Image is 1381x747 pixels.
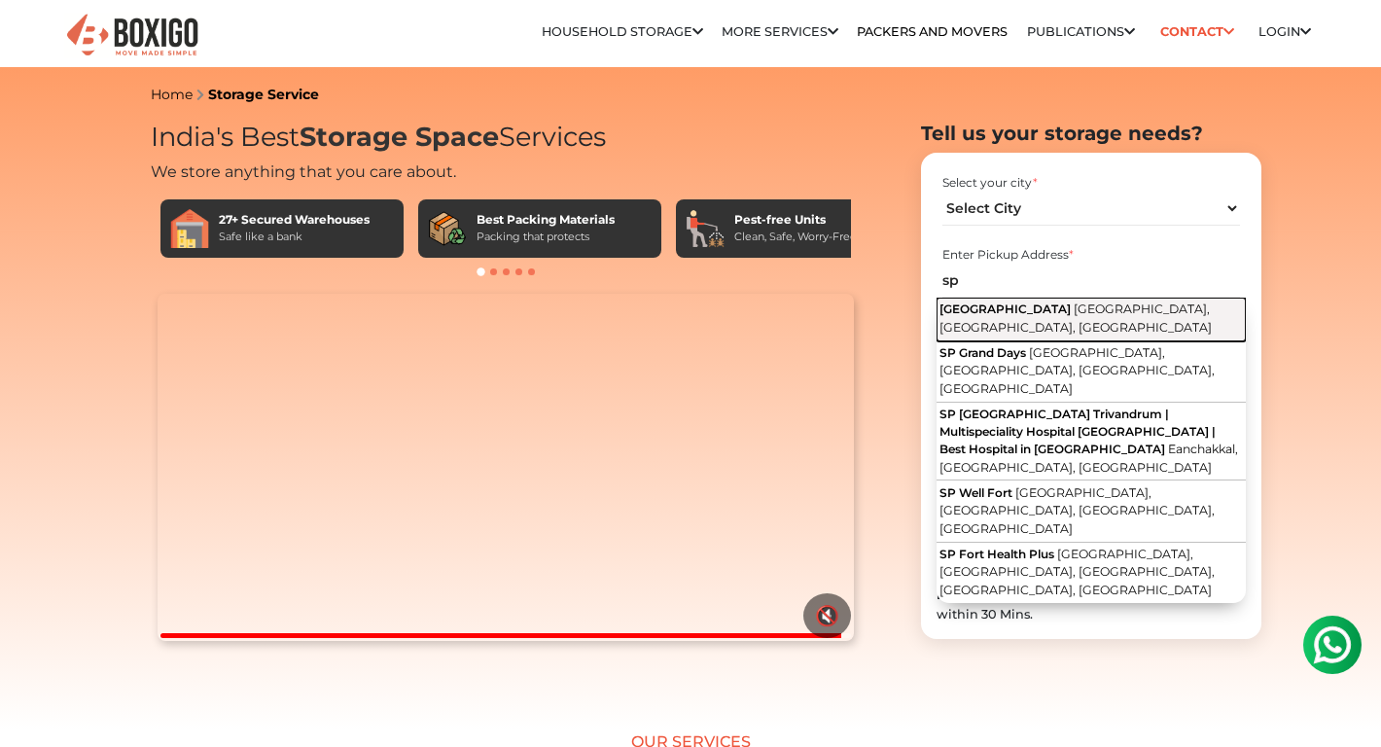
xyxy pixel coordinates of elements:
button: SP Well Fort [GEOGRAPHIC_DATA], [GEOGRAPHIC_DATA], [GEOGRAPHIC_DATA], [GEOGRAPHIC_DATA] [937,480,1246,542]
a: Packers and Movers [857,24,1008,39]
button: SP Fort Health Plus [GEOGRAPHIC_DATA], [GEOGRAPHIC_DATA], [GEOGRAPHIC_DATA], [GEOGRAPHIC_DATA], [... [937,543,1246,603]
div: Pest-free Units [734,211,857,229]
span: SP Fort Health Plus [939,547,1054,561]
span: Storage Space [300,121,499,153]
img: 27+ Secured Warehouses [170,209,209,248]
button: [GEOGRAPHIC_DATA] [GEOGRAPHIC_DATA], [GEOGRAPHIC_DATA], [GEOGRAPHIC_DATA] [937,298,1246,341]
button: SP Grand Days [GEOGRAPHIC_DATA], [GEOGRAPHIC_DATA], [GEOGRAPHIC_DATA], [GEOGRAPHIC_DATA] [937,341,1246,403]
button: SP [GEOGRAPHIC_DATA] Trivandrum | Multispeciality Hospital [GEOGRAPHIC_DATA] | Best Hospital in [... [937,403,1246,481]
img: Boxigo [64,12,200,59]
span: [GEOGRAPHIC_DATA], [GEOGRAPHIC_DATA], [GEOGRAPHIC_DATA], [GEOGRAPHIC_DATA] [939,345,1215,396]
a: More services [722,24,838,39]
a: Login [1258,24,1311,39]
span: Eanchakkal, [GEOGRAPHIC_DATA], [GEOGRAPHIC_DATA] [939,442,1238,475]
img: whatsapp-icon.svg [19,19,58,58]
video: Your browser does not support the video tag. [158,294,853,642]
div: Clean, Safe, Worry-Free [734,229,857,245]
span: [GEOGRAPHIC_DATA] [939,302,1071,316]
div: Enter Pickup Address [942,246,1239,264]
span: SP Grand Days [939,345,1026,360]
span: [GEOGRAPHIC_DATA], [GEOGRAPHIC_DATA], [GEOGRAPHIC_DATA], [GEOGRAPHIC_DATA] [939,485,1215,536]
img: Pest-free Units [686,209,725,248]
a: Publications [1027,24,1135,39]
h1: India's Best Services [151,122,861,154]
span: SP Well Fort [939,485,1012,500]
img: Best Packing Materials [428,209,467,248]
div: 27+ Secured Warehouses [219,211,370,229]
span: [GEOGRAPHIC_DATA], [GEOGRAPHIC_DATA], [GEOGRAPHIC_DATA] [939,302,1212,335]
div: Safe like a bank [219,229,370,245]
h2: Tell us your storage needs? [921,122,1261,145]
div: Select your city [942,174,1239,192]
div: Packing that protects [477,229,615,245]
a: Storage Service [208,86,319,103]
button: 🔇 [803,593,851,638]
span: [GEOGRAPHIC_DATA], [GEOGRAPHIC_DATA], [GEOGRAPHIC_DATA], [GEOGRAPHIC_DATA], [GEOGRAPHIC_DATA] [939,547,1215,597]
span: We store anything that you care about. [151,162,456,181]
div: Best Packing Materials [477,211,615,229]
input: Select Building or Nearest Landmark [942,264,1239,298]
span: SP [GEOGRAPHIC_DATA] Trivandrum | Multispeciality Hospital [GEOGRAPHIC_DATA] | Best Hospital in [... [939,407,1216,456]
a: Home [151,86,193,103]
div: Fill in the form and we will get back to you within 30 Mins. [937,586,1246,622]
a: Household Storage [542,24,703,39]
a: Contact [1153,17,1240,47]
